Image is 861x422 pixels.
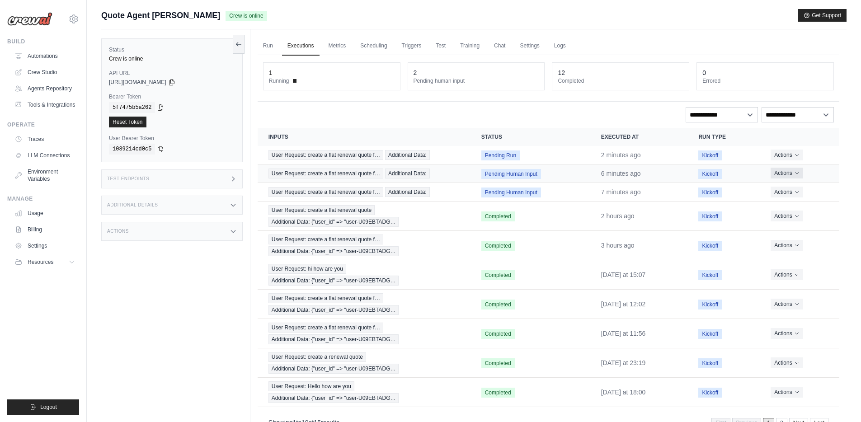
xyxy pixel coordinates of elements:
[601,300,646,308] time: October 1, 2025 at 12:02 PDT
[11,206,79,220] a: Usage
[601,271,646,278] time: October 1, 2025 at 15:07 PDT
[470,128,590,146] th: Status
[109,135,235,142] label: User Bearer Token
[268,205,460,227] a: View execution details for User Request
[268,364,399,374] span: Additional Data: {"user_id" => "user-U09EBTADG…
[268,205,375,215] span: User Request: create a flat renewal quote
[481,241,515,251] span: Completed
[268,187,383,197] span: User Request: create a flat renewal quote f…
[109,55,235,62] div: Crew is online
[771,357,803,368] button: Actions for execution
[771,240,803,251] button: Actions for execution
[481,169,541,179] span: Pending Human Input
[698,270,722,280] span: Kickoff
[7,12,52,26] img: Logo
[601,188,641,196] time: October 3, 2025 at 17:51 PDT
[7,195,79,202] div: Manage
[11,239,79,253] a: Settings
[107,229,129,234] h3: Actions
[798,9,847,22] button: Get Support
[268,305,399,315] span: Additional Data: {"user_id" => "user-U09EBTADG…
[268,334,399,344] span: Additional Data: {"user_id" => "user-U09EBTADG…
[355,37,392,56] a: Scheduling
[109,93,235,100] label: Bearer Token
[771,328,803,339] button: Actions for execution
[601,212,635,220] time: October 3, 2025 at 16:17 PDT
[481,150,520,160] span: Pending Run
[11,222,79,237] a: Billing
[558,68,565,77] div: 12
[698,150,722,160] span: Kickoff
[268,169,383,178] span: User Request: create a flat renewal quote f…
[269,68,273,77] div: 1
[11,65,79,80] a: Crew Studio
[269,77,289,84] span: Running
[109,46,235,53] label: Status
[771,299,803,309] button: Actions for execution
[396,37,427,56] a: Triggers
[414,77,539,84] dt: Pending human input
[101,9,220,22] span: Quote Agent [PERSON_NAME]
[109,102,155,113] code: 5f7475b5a262
[7,38,79,45] div: Build
[226,11,267,21] span: Crew is online
[11,255,79,269] button: Resources
[28,258,53,266] span: Resources
[771,387,803,398] button: Actions for execution
[11,49,79,63] a: Automations
[771,269,803,280] button: Actions for execution
[7,399,79,415] button: Logout
[109,117,146,127] a: Reset Token
[481,388,515,398] span: Completed
[268,381,354,391] span: User Request: Hello how are you
[430,37,451,56] a: Test
[698,329,722,339] span: Kickoff
[601,389,646,396] time: September 30, 2025 at 18:00 PDT
[268,352,460,374] a: View execution details for User Request
[481,188,541,197] span: Pending Human Input
[481,270,515,280] span: Completed
[11,148,79,163] a: LLM Connections
[385,150,430,160] span: Additional Data:
[11,164,79,186] a: Environment Variables
[268,323,460,344] a: View execution details for User Request
[11,132,79,146] a: Traces
[323,37,352,56] a: Metrics
[7,121,79,128] div: Operate
[590,128,688,146] th: Executed at
[268,264,460,286] a: View execution details for User Request
[107,176,150,182] h3: Test Endpoints
[816,379,861,422] iframe: Chat Widget
[698,388,722,398] span: Kickoff
[258,128,470,146] th: Inputs
[771,168,803,178] button: Actions for execution
[481,211,515,221] span: Completed
[771,211,803,221] button: Actions for execution
[414,68,417,77] div: 2
[268,217,399,227] span: Additional Data: {"user_id" => "user-U09EBTADG…
[268,150,383,160] span: User Request: create a flat renewal quote f…
[698,169,722,179] span: Kickoff
[702,68,706,77] div: 0
[385,169,430,178] span: Additional Data:
[481,300,515,309] span: Completed
[601,242,635,249] time: October 3, 2025 at 14:55 PDT
[268,323,383,333] span: User Request: create a flat renewal quote f…
[109,70,235,77] label: API URL
[489,37,511,56] a: Chat
[11,98,79,112] a: Tools & Integrations
[282,37,320,56] a: Executions
[698,241,722,251] span: Kickoff
[40,403,57,411] span: Logout
[601,330,646,337] time: October 1, 2025 at 11:56 PDT
[385,187,430,197] span: Additional Data:
[107,202,158,208] h3: Additional Details
[481,358,515,368] span: Completed
[455,37,485,56] a: Training
[268,169,460,178] a: View execution details for User Request
[268,234,383,244] span: User Request: create a flat renewal quote f…
[698,188,722,197] span: Kickoff
[601,170,641,177] time: October 3, 2025 at 17:52 PDT
[109,144,155,155] code: 1089214cd0c5
[698,358,722,368] span: Kickoff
